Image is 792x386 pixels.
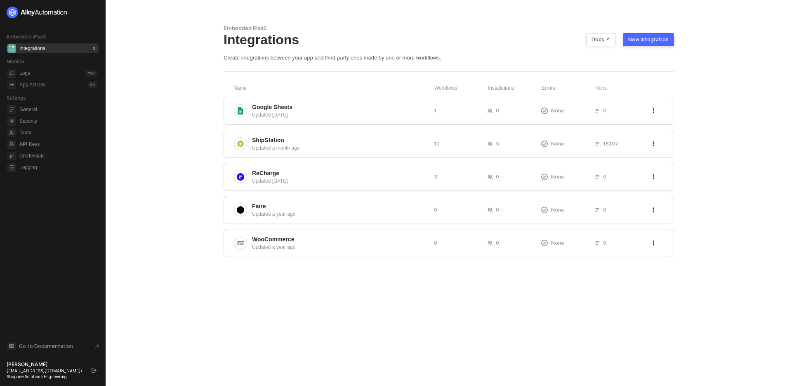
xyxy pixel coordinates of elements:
[496,206,499,213] span: 0
[19,45,45,52] div: Integrations
[541,174,548,180] span: icon-exclamation
[595,207,600,212] span: icon-list
[252,103,292,111] span: Google Sheets
[488,141,493,146] span: icon-users
[551,140,564,147] span: None
[7,368,84,379] div: [EMAIL_ADDRESS][DOMAIN_NAME] • Shopline Solutions Engineering
[603,239,606,246] span: 0
[651,108,656,113] span: icon-threedots
[651,207,656,212] span: icon-threedots
[92,368,97,373] span: logout
[7,140,16,149] span: api-key
[237,107,244,114] img: integration-icon
[7,95,26,101] span: Settings
[7,361,84,368] div: [PERSON_NAME]
[252,169,279,177] span: ReCharge
[603,173,606,180] span: 0
[7,152,16,160] span: credentials
[19,343,73,350] span: Go to Documentation
[434,239,437,246] span: 0
[19,81,45,88] div: App Actions
[623,33,674,46] button: New Integration
[7,81,16,89] span: icon-app-actions
[7,105,16,114] span: general
[603,107,606,114] span: 0
[7,342,16,350] span: documentation
[7,117,16,126] span: security
[434,173,437,180] span: 3
[496,107,499,114] span: 0
[7,44,16,53] span: integrations
[237,239,244,247] img: integration-icon
[233,85,434,92] div: Name
[651,241,656,245] span: icon-threedots
[586,33,615,46] button: Docs ↗
[651,174,656,179] span: icon-threedots
[224,54,674,61] div: Create integrations between your app and third-party ones made by one or more workflows.
[224,25,674,32] div: Embedded iPaaS
[237,206,244,214] img: integration-icon
[92,45,97,52] div: 5
[592,36,610,43] div: Docs ↗
[19,139,97,149] span: API Keys
[224,32,674,48] div: Integrations
[252,210,427,218] div: Updated a year ago
[488,207,493,212] span: icon-users
[651,141,656,146] span: icon-threedots
[496,239,499,246] span: 0
[7,163,16,172] span: logging
[434,140,440,147] span: 10
[434,85,488,92] div: Workflows
[434,206,437,213] span: 0
[541,141,548,147] span: icon-exclamation
[541,207,548,213] span: icon-exclamation
[541,107,548,114] span: icon-exclamation
[7,69,16,78] span: icon-logs
[542,85,595,92] div: Errors
[7,341,99,351] a: Knowledge Base
[595,141,600,146] span: icon-list
[595,85,652,92] div: Runs
[19,128,97,138] span: Team
[551,206,564,213] span: None
[7,33,46,40] span: Embedded iPaaS
[603,206,606,213] span: 0
[237,173,244,181] img: integration-icon
[19,70,30,77] div: Logs
[88,81,97,88] div: 0 %
[603,140,618,147] span: 18207
[595,174,600,179] span: icon-list
[551,239,564,246] span: None
[551,173,564,180] span: None
[7,58,25,64] span: Monitor
[237,140,244,148] img: integration-icon
[628,36,669,43] div: New Integration
[19,162,97,172] span: Logging
[541,240,548,246] span: icon-exclamation
[488,241,493,245] span: icon-users
[252,235,294,243] span: WooCommerce
[252,202,266,210] span: Faire
[488,174,493,179] span: icon-users
[488,108,493,113] span: icon-users
[252,144,427,152] div: Updated a month ago
[19,105,97,114] span: General
[93,342,101,350] span: document-arrow
[252,243,427,251] div: Updated a year ago
[496,173,499,180] span: 0
[252,111,427,119] div: Updated [DATE]
[252,136,284,144] span: ShipStation
[85,70,97,76] div: 7963
[488,85,542,92] div: Installations
[7,129,16,137] span: team
[551,107,564,114] span: None
[7,7,68,18] img: logo
[595,241,600,245] span: icon-list
[252,177,427,185] div: Updated [DATE]
[434,107,436,114] span: 1
[7,7,99,18] a: logo
[496,140,499,147] span: 5
[595,108,600,113] span: icon-list
[19,151,97,161] span: Credentials
[19,116,97,126] span: Security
